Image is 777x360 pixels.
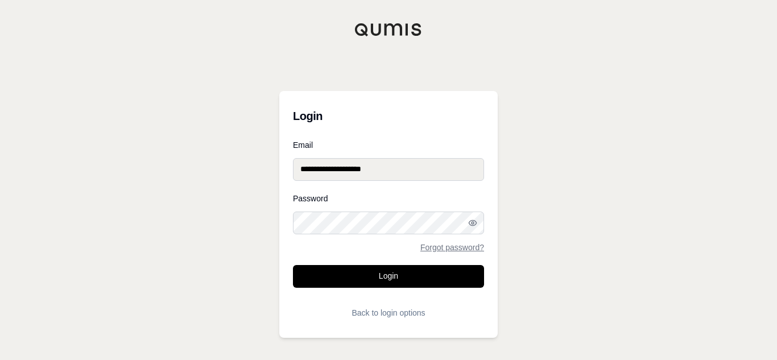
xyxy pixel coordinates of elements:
[354,23,423,36] img: Qumis
[293,265,484,288] button: Login
[293,195,484,202] label: Password
[420,243,484,251] a: Forgot password?
[293,141,484,149] label: Email
[293,105,484,127] h3: Login
[293,301,484,324] button: Back to login options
